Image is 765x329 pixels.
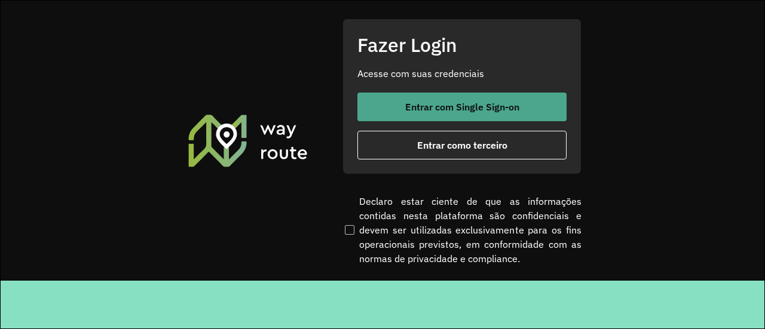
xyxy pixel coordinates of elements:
[357,33,567,56] h2: Fazer Login
[417,140,507,150] span: Entrar como terceiro
[186,113,310,168] img: Roteirizador AmbevTech
[357,66,567,81] p: Acesse com suas credenciais
[357,93,567,121] button: button
[405,102,519,112] span: Entrar com Single Sign-on
[342,194,582,266] label: Declaro estar ciente de que as informações contidas nesta plataforma são confidenciais e devem se...
[357,131,567,159] button: button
